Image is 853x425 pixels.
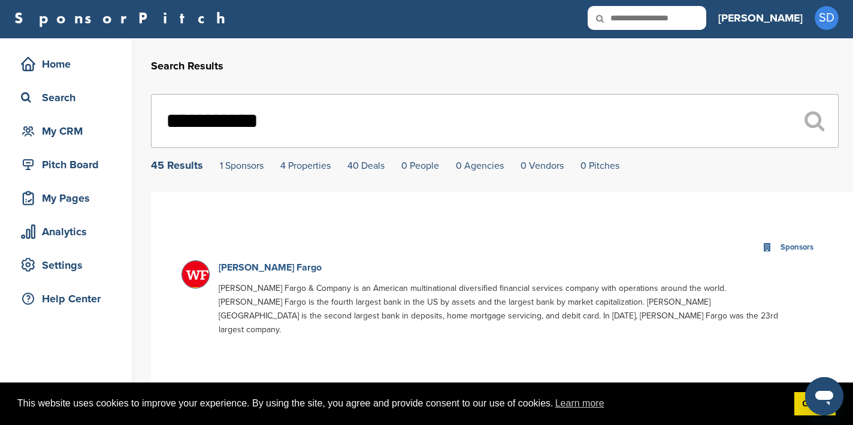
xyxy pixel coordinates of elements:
[18,254,120,276] div: Settings
[347,160,385,172] a: 40 Deals
[18,288,120,309] div: Help Center
[12,50,120,78] a: Home
[12,285,120,312] a: Help Center
[553,394,606,412] a: learn more about cookies
[18,53,120,75] div: Home
[18,187,120,209] div: My Pages
[18,87,120,108] div: Search
[580,160,619,172] a: 0 Pitches
[12,117,120,145] a: My CRM
[151,160,203,171] div: 45 Results
[456,160,504,172] a: 0 Agencies
[17,394,785,412] span: This website uses cookies to improve your experience. By using the site, you agree and provide co...
[12,218,120,245] a: Analytics
[794,392,836,416] a: dismiss cookie message
[805,377,843,415] iframe: Button to launch messaging window
[219,262,322,274] a: [PERSON_NAME] Fargo
[401,160,439,172] a: 0 People
[778,241,816,254] div: Sponsors
[151,58,839,74] h2: Search Results
[18,120,120,142] div: My CRM
[280,160,331,172] a: 4 Properties
[18,154,120,175] div: Pitch Board
[220,160,264,172] a: 1 Sponsors
[718,10,803,26] h3: [PERSON_NAME]
[219,281,784,336] p: [PERSON_NAME] Fargo & Company is an American multinational diversified financial services company...
[521,160,564,172] a: 0 Vendors
[815,6,839,30] span: SD
[182,261,212,291] img: Hdqvxivg 400x400
[718,5,803,31] a: [PERSON_NAME]
[12,251,120,279] a: Settings
[12,84,120,111] a: Search
[18,221,120,242] div: Analytics
[12,184,120,212] a: My Pages
[12,151,120,178] a: Pitch Board
[14,10,233,26] a: SponsorPitch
